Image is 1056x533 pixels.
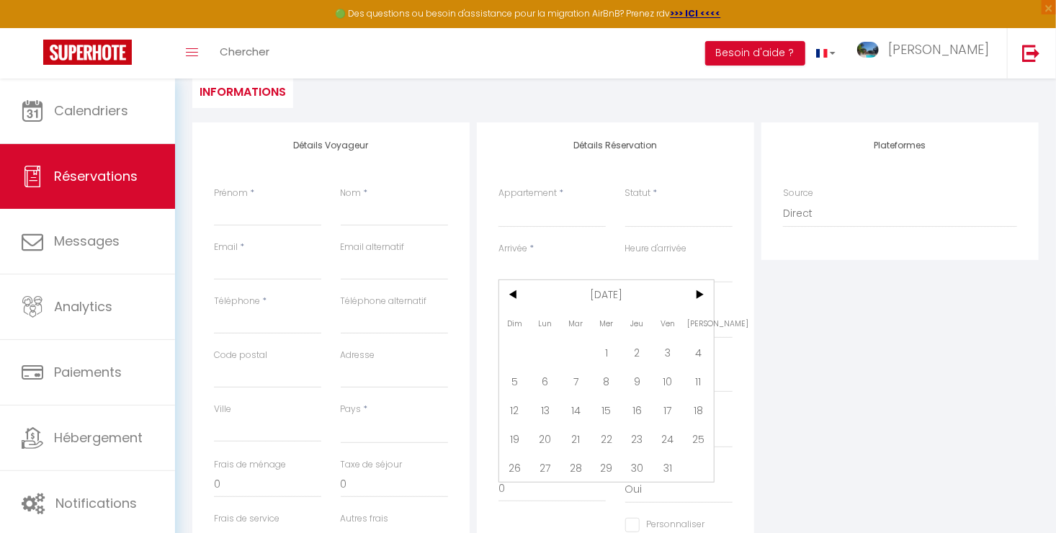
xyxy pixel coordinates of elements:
[846,28,1007,79] a: ... [PERSON_NAME]
[54,429,143,447] span: Hébergement
[530,367,561,395] span: 6
[498,187,557,200] label: Appartement
[591,338,622,367] span: 1
[341,458,403,472] label: Taxe de séjour
[683,309,714,338] span: [PERSON_NAME]
[214,140,448,151] h4: Détails Voyageur
[498,242,527,256] label: Arrivée
[560,453,591,482] span: 28
[705,41,805,66] button: Besoin d'aide ?
[214,458,286,472] label: Frais de ménage
[560,367,591,395] span: 7
[341,187,362,200] label: Nom
[591,453,622,482] span: 29
[622,424,653,453] span: 23
[341,241,405,254] label: Email alternatif
[560,395,591,424] span: 14
[622,309,653,338] span: Jeu
[622,453,653,482] span: 30
[683,280,714,309] span: >
[54,102,128,120] span: Calendriers
[341,403,362,416] label: Pays
[683,424,714,453] span: 25
[54,232,120,250] span: Messages
[499,424,530,453] span: 19
[43,40,132,65] img: Super Booking
[591,367,622,395] span: 8
[499,453,530,482] span: 26
[625,242,687,256] label: Heure d'arrivée
[653,309,684,338] span: Ven
[214,187,248,200] label: Prénom
[671,7,721,19] a: >>> ICI <<<<
[591,424,622,453] span: 22
[783,187,813,200] label: Source
[625,187,651,200] label: Statut
[560,309,591,338] span: Mar
[530,280,684,309] span: [DATE]
[499,395,530,424] span: 12
[653,424,684,453] span: 24
[54,297,112,315] span: Analytics
[783,140,1017,151] h4: Plateformes
[54,167,138,185] span: Réservations
[214,241,238,254] label: Email
[192,73,293,108] li: Informations
[530,309,561,338] span: Lun
[888,40,989,58] span: [PERSON_NAME]
[499,309,530,338] span: Dim
[530,395,561,424] span: 13
[214,403,231,416] label: Ville
[622,395,653,424] span: 16
[499,367,530,395] span: 5
[591,309,622,338] span: Mer
[214,512,279,526] label: Frais de service
[622,338,653,367] span: 2
[653,453,684,482] span: 31
[653,395,684,424] span: 17
[54,363,122,381] span: Paiements
[622,367,653,395] span: 9
[653,367,684,395] span: 10
[857,42,879,58] img: ...
[209,28,280,79] a: Chercher
[498,140,733,151] h4: Détails Réservation
[683,395,714,424] span: 18
[499,280,530,309] span: <
[530,453,561,482] span: 27
[341,295,427,308] label: Téléphone alternatif
[560,424,591,453] span: 21
[530,424,561,453] span: 20
[1022,44,1040,62] img: logout
[341,349,375,362] label: Adresse
[220,44,269,59] span: Chercher
[683,338,714,367] span: 4
[214,295,260,308] label: Téléphone
[653,338,684,367] span: 3
[591,395,622,424] span: 15
[214,349,267,362] label: Code postal
[341,512,389,526] label: Autres frais
[55,494,137,512] span: Notifications
[683,367,714,395] span: 11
